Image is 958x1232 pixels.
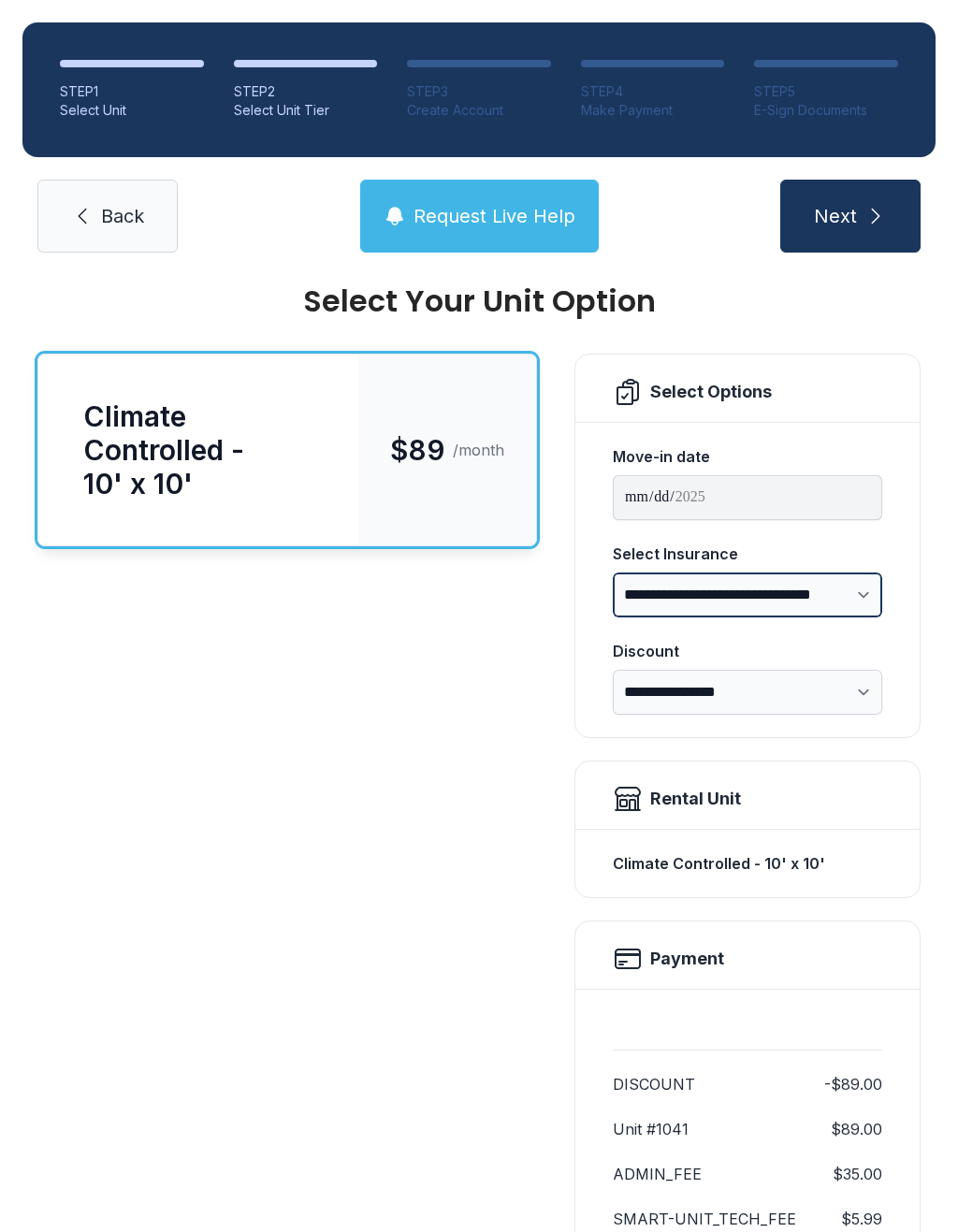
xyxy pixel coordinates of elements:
[234,101,378,120] div: Select Unit Tier
[754,101,898,120] div: E-Sign Documents
[390,433,445,467] span: $89
[613,845,882,882] div: Climate Controlled - 10' x 10'
[824,1073,882,1095] dd: -$89.00
[650,786,741,812] div: Rental Unit
[101,203,144,229] span: Back
[453,439,504,461] span: /month
[841,1208,882,1230] dd: $5.99
[613,1163,702,1185] dt: ADMIN_FEE
[234,82,378,101] div: STEP 2
[613,445,882,468] div: Move-in date
[833,1163,882,1185] dd: $35.00
[831,1118,882,1140] dd: $89.00
[613,1208,796,1230] dt: SMART-UNIT_TECH_FEE
[581,82,725,101] div: STEP 4
[60,101,204,120] div: Select Unit
[613,1073,695,1095] dt: DISCOUNT
[650,379,772,405] div: Select Options
[613,670,882,715] select: Discount
[407,82,551,101] div: STEP 3
[83,399,313,500] div: Climate Controlled - 10' x 10'
[613,543,882,565] div: Select Insurance
[37,286,921,316] div: Select Your Unit Option
[60,82,204,101] div: STEP 1
[613,475,882,520] input: Move-in date
[650,946,724,972] h2: Payment
[581,101,725,120] div: Make Payment
[613,573,882,617] select: Select Insurance
[814,203,857,229] span: Next
[613,1118,689,1140] dt: Unit #1041
[407,101,551,120] div: Create Account
[414,203,575,229] span: Request Live Help
[754,82,898,101] div: STEP 5
[613,640,882,662] div: Discount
